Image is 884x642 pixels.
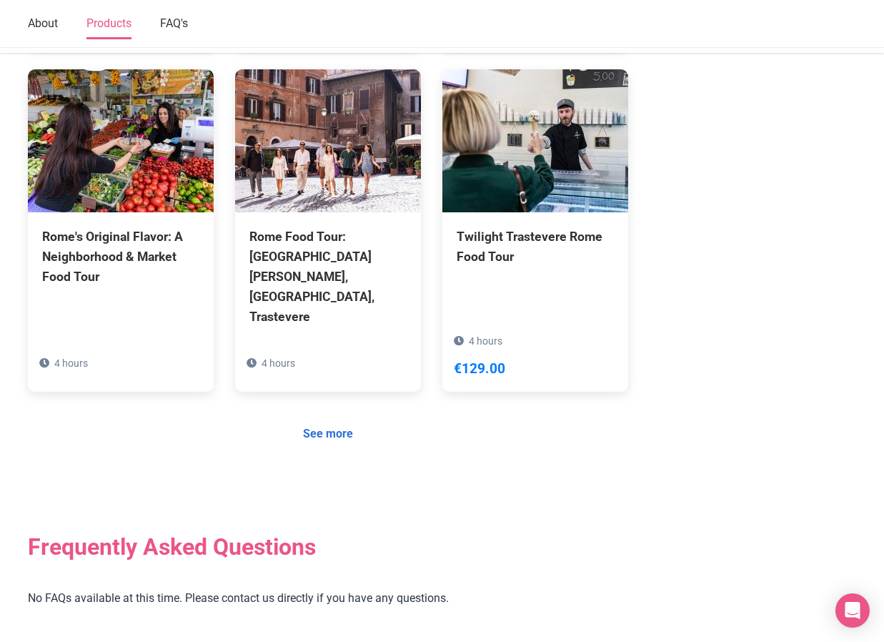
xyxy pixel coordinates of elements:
a: Products [86,9,131,39]
span: 4 hours [54,357,88,369]
img: Rome Food Tour: Campo de Fiori, Jewish Ghetto, Trastevere [235,69,421,212]
div: Twilight Trastevere Rome Food Tour [457,227,614,267]
div: €129.00 [454,358,505,380]
div: Rome's Original Flavor: A Neighborhood & Market Food Tour [42,227,199,287]
a: Rome's Original Flavor: A Neighborhood & Market Food Tour 4 hours [28,69,214,351]
h2: Frequently Asked Questions [28,533,628,560]
img: Rome's Original Flavor: A Neighborhood & Market Food Tour [28,69,214,212]
p: No FAQs available at this time. Please contact us directly if you have any questions. [28,589,628,608]
div: Open Intercom Messenger [835,593,870,628]
div: Rome Food Tour: [GEOGRAPHIC_DATA][PERSON_NAME], [GEOGRAPHIC_DATA], Trastevere [249,227,407,327]
a: About [28,9,58,39]
a: Rome Food Tour: [GEOGRAPHIC_DATA][PERSON_NAME], [GEOGRAPHIC_DATA], Trastevere 4 hours [235,69,421,392]
span: 4 hours [262,357,295,369]
img: Twilight Trastevere Rome Food Tour [442,69,628,212]
a: FAQ's [160,9,188,39]
a: See more [294,420,362,448]
a: Twilight Trastevere Rome Food Tour 4 hours €129.00 [442,69,628,331]
span: 4 hours [469,335,502,347]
